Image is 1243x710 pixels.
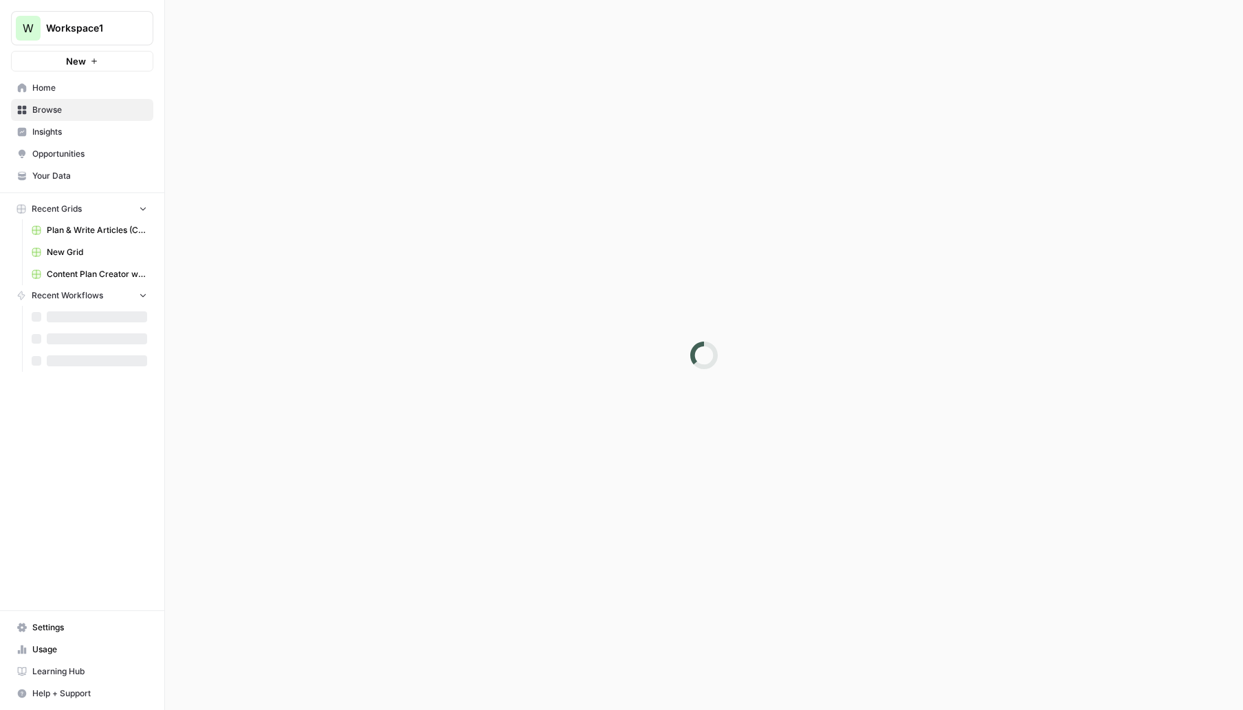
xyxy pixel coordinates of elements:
[11,199,153,219] button: Recent Grids
[11,77,153,99] a: Home
[11,683,153,705] button: Help + Support
[11,639,153,661] a: Usage
[32,104,147,116] span: Browse
[32,643,147,656] span: Usage
[11,51,153,71] button: New
[32,621,147,634] span: Settings
[47,246,147,258] span: New Grid
[23,20,34,36] span: W
[25,219,153,241] a: Plan & Write Articles (COM)
[32,170,147,182] span: Your Data
[46,21,129,35] span: Workspace1
[47,224,147,236] span: Plan & Write Articles (COM)
[32,148,147,160] span: Opportunities
[11,285,153,306] button: Recent Workflows
[66,54,86,68] span: New
[11,99,153,121] a: Browse
[32,82,147,94] span: Home
[25,241,153,263] a: New Grid
[11,617,153,639] a: Settings
[32,203,82,215] span: Recent Grids
[11,165,153,187] a: Your Data
[11,661,153,683] a: Learning Hub
[32,665,147,678] span: Learning Hub
[11,11,153,45] button: Workspace: Workspace1
[32,687,147,700] span: Help + Support
[11,143,153,165] a: Opportunities
[32,126,147,138] span: Insights
[11,121,153,143] a: Insights
[32,289,103,302] span: Recent Workflows
[25,263,153,285] a: Content Plan Creator with Brand Kit (COM Test) Grid
[47,268,147,280] span: Content Plan Creator with Brand Kit (COM Test) Grid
